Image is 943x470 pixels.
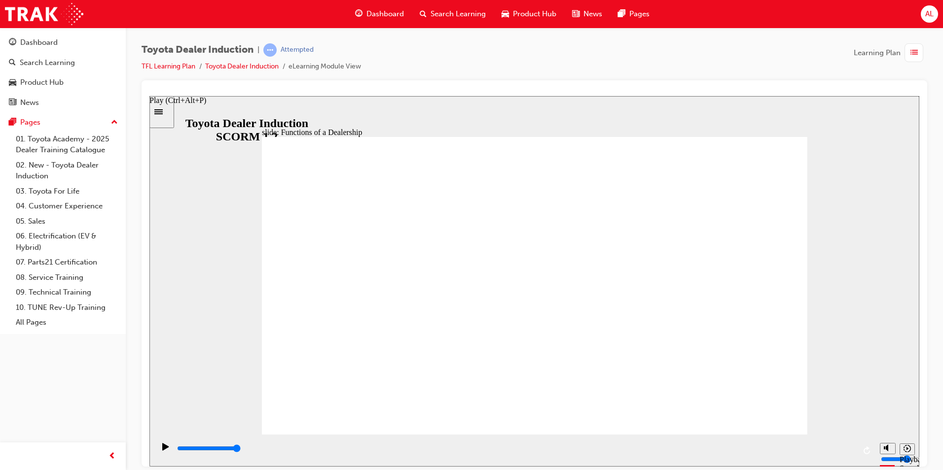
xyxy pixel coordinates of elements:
[4,32,122,113] button: DashboardSearch LearningProduct HubNews
[109,450,116,463] span: prev-icon
[564,4,610,24] a: news-iconNews
[750,359,765,377] div: Playback Speed
[20,37,58,48] div: Dashboard
[5,346,22,363] button: Play (Ctrl+Alt+P)
[347,4,412,24] a: guage-iconDashboard
[583,8,602,20] span: News
[629,8,650,20] span: Pages
[9,38,16,47] span: guage-icon
[12,184,122,199] a: 03. Toyota For Life
[854,47,901,59] span: Learning Plan
[142,44,254,56] span: Toyota Dealer Induction
[142,62,195,70] a: TFL Learning Plan
[513,8,556,20] span: Product Hub
[925,8,934,20] span: AL
[281,45,314,55] div: Attempted
[263,43,277,57] span: learningRecordVerb_ATTEMPT-icon
[12,285,122,300] a: 09. Technical Training
[111,116,118,129] span: up-icon
[20,97,39,108] div: News
[289,61,361,72] li: eLearning Module View
[12,229,122,255] a: 06. Electrification (EV & Hybrid)
[12,300,122,315] a: 10. TUNE Rev-Up Training
[20,117,40,128] div: Pages
[5,338,725,370] div: playback controls
[572,8,580,20] span: news-icon
[9,78,16,87] span: car-icon
[4,54,122,72] a: Search Learning
[910,47,918,59] span: list-icon
[12,255,122,270] a: 07. Parts21 Certification
[412,4,494,24] a: search-iconSearch Learning
[711,347,725,362] button: Replay (Ctrl+Alt+R)
[12,270,122,285] a: 08. Service Training
[28,348,91,356] input: slide progress
[750,347,765,359] button: Playback speed
[9,59,16,67] span: search-icon
[9,99,16,107] span: news-icon
[12,214,122,229] a: 05. Sales
[610,4,657,24] a: pages-iconPages
[4,94,122,112] a: News
[12,315,122,330] a: All Pages
[20,57,75,68] div: Search Learning
[420,8,427,20] span: search-icon
[355,8,363,20] span: guage-icon
[4,113,122,132] button: Pages
[502,8,509,20] span: car-icon
[618,8,625,20] span: pages-icon
[205,62,279,70] a: Toyota Dealer Induction
[12,132,122,158] a: 01. Toyota Academy - 2025 Dealer Training Catalogue
[731,359,795,367] input: volume
[257,44,259,56] span: |
[366,8,404,20] span: Dashboard
[5,3,83,25] img: Trak
[4,73,122,92] a: Product Hub
[921,5,938,23] button: AL
[730,347,746,358] button: Mute (Ctrl+Alt+M)
[12,158,122,184] a: 02. New - Toyota Dealer Induction
[12,199,122,214] a: 04. Customer Experience
[494,4,564,24] a: car-iconProduct Hub
[725,338,765,370] div: misc controls
[20,77,64,88] div: Product Hub
[4,34,122,52] a: Dashboard
[9,118,16,127] span: pages-icon
[431,8,486,20] span: Search Learning
[854,43,927,62] button: Learning Plan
